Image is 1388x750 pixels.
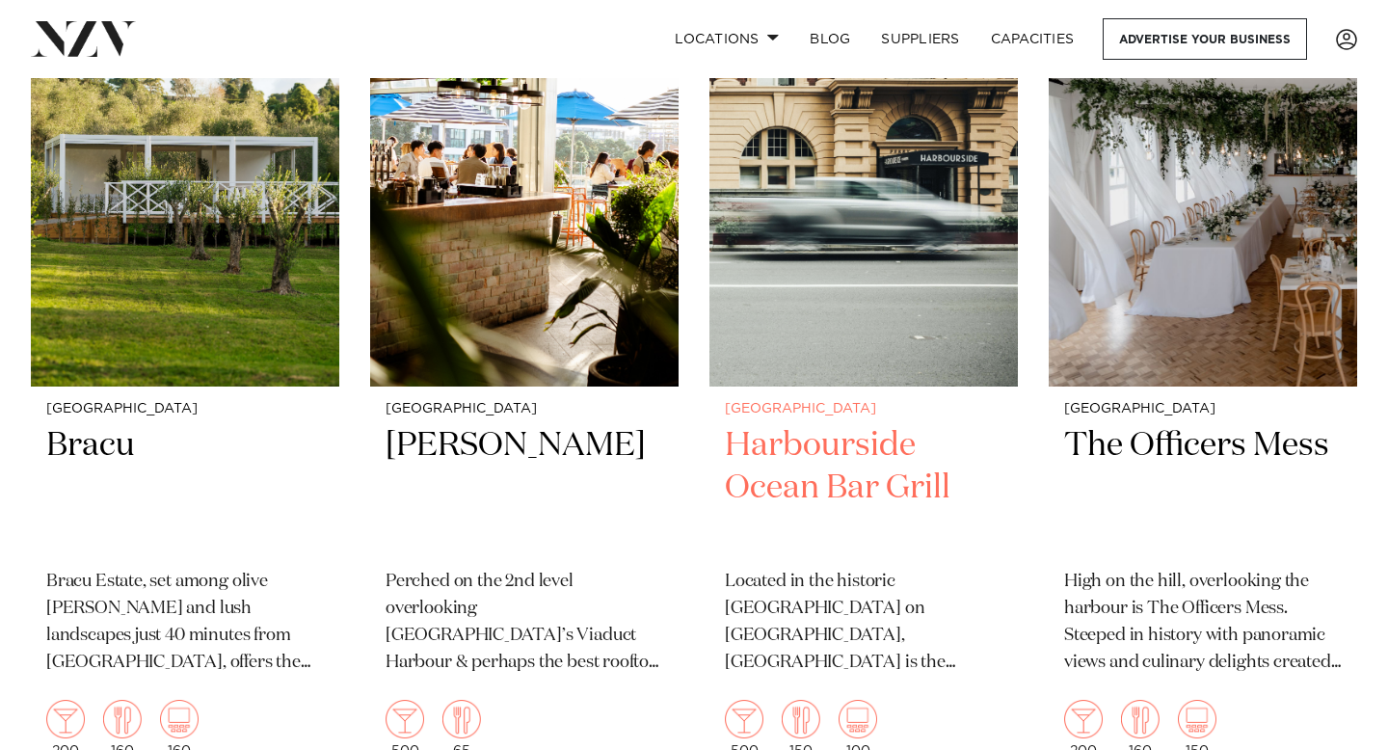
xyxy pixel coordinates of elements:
[725,700,763,738] img: cocktail.png
[160,700,199,738] img: theatre.png
[1121,700,1160,738] img: dining.png
[1064,569,1342,677] p: High on the hill, overlooking the harbour is The Officers Mess. Steeped in history with panoramic...
[1178,700,1216,738] img: theatre.png
[975,18,1090,60] a: Capacities
[386,569,663,677] p: Perched on the 2nd level overlooking [GEOGRAPHIC_DATA]’s Viaduct Harbour & perhaps the best rooft...
[839,700,877,738] img: theatre.png
[46,402,324,416] small: [GEOGRAPHIC_DATA]
[782,700,820,738] img: dining.png
[1064,700,1103,738] img: cocktail.png
[725,424,1002,554] h2: Harbourside Ocean Bar Grill
[386,700,424,738] img: cocktail.png
[31,21,136,56] img: nzv-logo.png
[1064,402,1342,416] small: [GEOGRAPHIC_DATA]
[659,18,794,60] a: Locations
[46,424,324,554] h2: Bracu
[725,569,1002,677] p: Located in the historic [GEOGRAPHIC_DATA] on [GEOGRAPHIC_DATA], [GEOGRAPHIC_DATA] is the pinnacle...
[103,700,142,738] img: dining.png
[442,700,481,738] img: dining.png
[386,424,663,554] h2: [PERSON_NAME]
[46,569,324,677] p: Bracu Estate, set among olive [PERSON_NAME] and lush landscapes just 40 minutes from [GEOGRAPHIC_...
[46,700,85,738] img: cocktail.png
[794,18,866,60] a: BLOG
[725,402,1002,416] small: [GEOGRAPHIC_DATA]
[866,18,974,60] a: SUPPLIERS
[1064,424,1342,554] h2: The Officers Mess
[386,402,663,416] small: [GEOGRAPHIC_DATA]
[1103,18,1307,60] a: Advertise your business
